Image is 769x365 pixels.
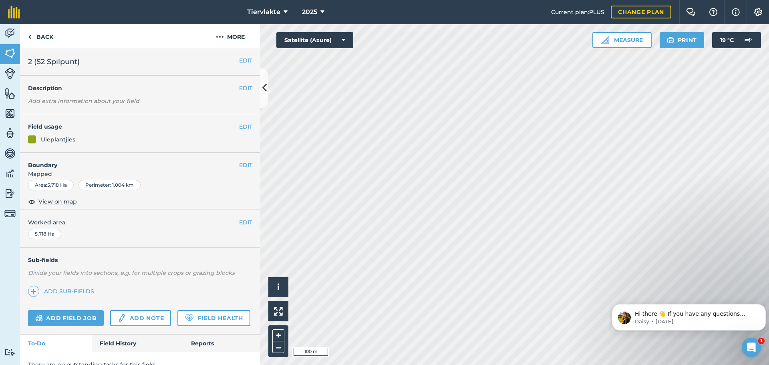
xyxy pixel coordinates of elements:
[28,229,61,239] div: 5,718 Ha
[239,84,252,93] button: EDIT
[177,310,250,326] a: Field Health
[4,27,16,39] img: svg+xml;base64,PD94bWwgdmVyc2lvbj0iMS4wIiBlbmNvZGluZz0idXRmLTgiPz4KPCEtLSBHZW5lcmF0b3I6IEFkb2JlIE...
[28,122,239,131] h4: Field usage
[4,208,16,219] img: svg+xml;base64,PD94bWwgdmVyc2lvbj0iMS4wIiBlbmNvZGluZz0idXRmLTgiPz4KPCEtLSBHZW5lcmF0b3I6IEFkb2JlIE...
[709,8,718,16] img: A question mark icon
[26,31,147,38] p: Message from Daisy, sent 4d ago
[720,32,734,48] span: 19 ° C
[28,180,74,190] div: Area : 5,718 Ha
[4,107,16,119] img: svg+xml;base64,PHN2ZyB4bWxucz0iaHR0cDovL3d3dy53My5vcmcvMjAwMC9zdmciIHdpZHRoPSI1NiIgaGVpZ2h0PSI2MC...
[732,7,740,17] img: svg+xml;base64,PHN2ZyB4bWxucz0iaHR0cDovL3d3dy53My5vcmcvMjAwMC9zdmciIHdpZHRoPSIxNyIgaGVpZ2h0PSIxNy...
[35,313,43,323] img: svg+xml;base64,PD94bWwgdmVyc2lvbj0iMS4wIiBlbmNvZGluZz0idXRmLTgiPz4KPCEtLSBHZW5lcmF0b3I6IEFkb2JlIE...
[183,335,260,352] a: Reports
[9,24,22,37] img: Profile image for Daisy
[758,338,765,344] span: 1
[3,17,157,43] div: message notification from Daisy, 4d ago. Hi there 👋 If you have any questions about our pricing o...
[79,180,141,190] div: Perimeter : 1,004 km
[601,36,609,44] img: Ruler icon
[551,8,604,16] span: Current plan : PLUS
[92,335,183,352] a: Field History
[41,135,75,144] div: Uieplantjies
[28,84,252,93] h4: Description
[4,47,16,59] img: svg+xml;base64,PHN2ZyB4bWxucz0iaHR0cDovL3d3dy53My5vcmcvMjAwMC9zdmciIHdpZHRoPSI1NiIgaGVpZ2h0PSI2MC...
[28,97,139,105] em: Add extra information about your field
[742,338,761,357] iframe: Intercom live chat
[276,32,353,48] button: Satellite (Azure)
[20,169,260,178] span: Mapped
[4,87,16,99] img: svg+xml;base64,PHN2ZyB4bWxucz0iaHR0cDovL3d3dy53My5vcmcvMjAwMC9zdmciIHdpZHRoPSI1NiIgaGVpZ2h0PSI2MC...
[277,282,280,292] span: i
[8,6,20,18] img: fieldmargin Logo
[4,127,16,139] img: svg+xml;base64,PD94bWwgdmVyc2lvbj0iMS4wIiBlbmNvZGluZz0idXRmLTgiPz4KPCEtLSBHZW5lcmF0b3I6IEFkb2JlIE...
[740,32,756,48] img: svg+xml;base64,PD94bWwgdmVyc2lvbj0iMS4wIiBlbmNvZGluZz0idXRmLTgiPz4KPCEtLSBHZW5lcmF0b3I6IEFkb2JlIE...
[302,7,317,17] span: 2025
[38,197,77,206] span: View on map
[592,32,652,48] button: Measure
[4,147,16,159] img: svg+xml;base64,PD94bWwgdmVyc2lvbj0iMS4wIiBlbmNvZGluZz0idXRmLTgiPz4KPCEtLSBHZW5lcmF0b3I6IEFkb2JlIE...
[28,218,252,227] span: Worked area
[20,335,92,352] a: To-Do
[4,188,16,200] img: svg+xml;base64,PD94bWwgdmVyc2lvbj0iMS4wIiBlbmNvZGluZz0idXRmLTgiPz4KPCEtLSBHZW5lcmF0b3I6IEFkb2JlIE...
[20,24,61,48] a: Back
[272,329,284,341] button: +
[712,32,761,48] button: 19 °C
[26,23,145,46] span: Hi there 👋 If you have any questions about our pricing or which plan is right for you, I’m here t...
[686,8,696,16] img: Two speech bubbles overlapping with the left bubble in the forefront
[28,286,97,297] a: Add sub-fields
[110,310,171,326] a: Add note
[28,32,32,42] img: svg+xml;base64,PHN2ZyB4bWxucz0iaHR0cDovL3d3dy53My5vcmcvMjAwMC9zdmciIHdpZHRoPSI5IiBoZWlnaHQ9IjI0Ii...
[268,277,288,297] button: i
[272,341,284,353] button: –
[239,218,252,227] button: EDIT
[753,8,763,16] img: A cog icon
[28,310,104,326] a: Add field job
[4,68,16,79] img: svg+xml;base64,PD94bWwgdmVyc2lvbj0iMS4wIiBlbmNvZGluZz0idXRmLTgiPz4KPCEtLSBHZW5lcmF0b3I6IEFkb2JlIE...
[239,56,252,65] button: EDIT
[247,7,280,17] span: Tiervlakte
[274,307,283,316] img: Four arrows, one pointing top left, one top right, one bottom right and the last bottom left
[660,32,705,48] button: Print
[239,122,252,131] button: EDIT
[200,24,260,48] button: More
[20,153,239,169] h4: Boundary
[20,256,260,264] h4: Sub-fields
[609,287,769,343] iframe: Intercom notifications message
[117,313,126,323] img: svg+xml;base64,PD94bWwgdmVyc2lvbj0iMS4wIiBlbmNvZGluZz0idXRmLTgiPz4KPCEtLSBHZW5lcmF0b3I6IEFkb2JlIE...
[239,161,252,169] button: EDIT
[4,349,16,356] img: svg+xml;base64,PD94bWwgdmVyc2lvbj0iMS4wIiBlbmNvZGluZz0idXRmLTgiPz4KPCEtLSBHZW5lcmF0b3I6IEFkb2JlIE...
[4,167,16,179] img: svg+xml;base64,PD94bWwgdmVyc2lvbj0iMS4wIiBlbmNvZGluZz0idXRmLTgiPz4KPCEtLSBHZW5lcmF0b3I6IEFkb2JlIE...
[28,269,235,276] em: Divide your fields into sections, e.g. for multiple crops or grazing blocks
[611,6,671,18] a: Change plan
[28,197,77,206] button: View on map
[216,32,224,42] img: svg+xml;base64,PHN2ZyB4bWxucz0iaHR0cDovL3d3dy53My5vcmcvMjAwMC9zdmciIHdpZHRoPSIyMCIgaGVpZ2h0PSIyNC...
[28,56,80,67] span: 2 (S2 Spilpunt)
[667,35,674,45] img: svg+xml;base64,PHN2ZyB4bWxucz0iaHR0cDovL3d3dy53My5vcmcvMjAwMC9zdmciIHdpZHRoPSIxOSIgaGVpZ2h0PSIyNC...
[28,197,35,206] img: svg+xml;base64,PHN2ZyB4bWxucz0iaHR0cDovL3d3dy53My5vcmcvMjAwMC9zdmciIHdpZHRoPSIxOCIgaGVpZ2h0PSIyNC...
[31,286,36,296] img: svg+xml;base64,PHN2ZyB4bWxucz0iaHR0cDovL3d3dy53My5vcmcvMjAwMC9zdmciIHdpZHRoPSIxNCIgaGVpZ2h0PSIyNC...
